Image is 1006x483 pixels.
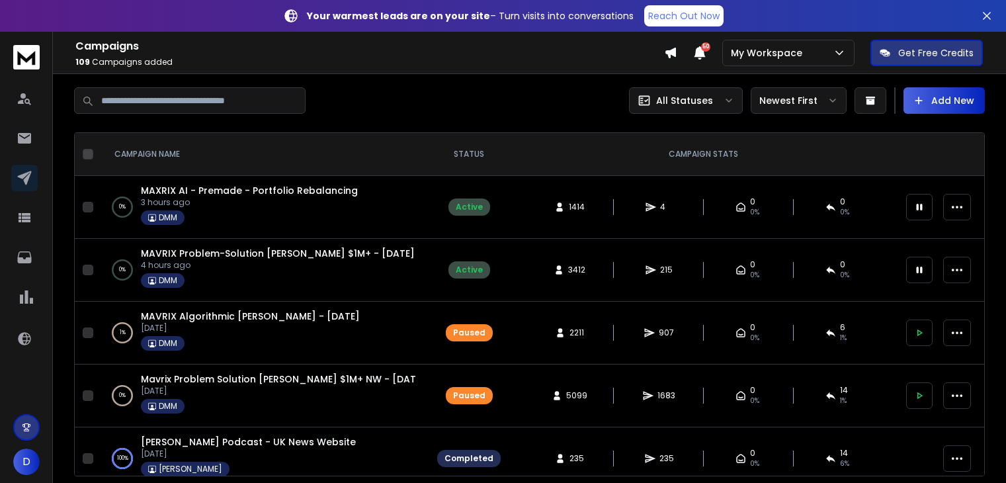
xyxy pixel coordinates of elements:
[141,184,358,197] a: MAXRIX AI - Premade - Portfolio Rebalancing
[456,265,483,275] div: Active
[141,386,416,396] p: [DATE]
[569,453,584,464] span: 235
[509,133,898,176] th: CAMPAIGN STATS
[141,260,415,271] p: 4 hours ago
[453,328,485,338] div: Paused
[840,333,847,343] span: 1 %
[13,45,40,69] img: logo
[840,396,847,406] span: 1 %
[750,333,759,343] span: 0%
[751,87,847,114] button: Newest First
[141,323,360,333] p: [DATE]
[840,459,849,469] span: 6 %
[159,212,177,223] p: DMM
[141,449,356,459] p: [DATE]
[141,310,360,323] a: MAVRIX Algorithmic [PERSON_NAME] - [DATE]
[750,385,755,396] span: 0
[898,46,974,60] p: Get Free Credits
[659,453,674,464] span: 235
[657,390,675,401] span: 1683
[429,133,509,176] th: STATUS
[659,328,674,338] span: 907
[840,270,849,281] span: 0 %
[75,38,664,54] h1: Campaigns
[99,176,429,239] td: 0%MAXRIX AI - Premade - Portfolio Rebalancing3 hours agoDMM
[75,57,664,67] p: Campaigns added
[99,239,429,302] td: 0%MAVRIX Problem-Solution [PERSON_NAME] $1M+ - [DATE]4 hours agoDMM
[903,87,985,114] button: Add New
[120,326,126,339] p: 1 %
[99,365,429,427] td: 0%Mavrix Problem Solution [PERSON_NAME] $1M+ NW - [DATE][DATE]DMM
[99,302,429,365] td: 1%MAVRIX Algorithmic [PERSON_NAME] - [DATE][DATE]DMM
[444,453,493,464] div: Completed
[159,338,177,349] p: DMM
[159,401,177,412] p: DMM
[566,390,587,401] span: 5099
[840,385,848,396] span: 14
[660,202,673,212] span: 4
[159,464,222,474] p: [PERSON_NAME]
[660,265,673,275] span: 215
[569,328,584,338] span: 2211
[141,373,425,386] a: Mavrix Problem Solution [PERSON_NAME] $1M+ NW - [DATE]
[750,396,759,406] span: 0%
[648,9,720,22] p: Reach Out Now
[840,197,845,207] span: 0
[750,322,755,333] span: 0
[13,449,40,475] button: D
[99,133,429,176] th: CAMPAIGN NAME
[119,389,126,402] p: 0 %
[644,5,724,26] a: Reach Out Now
[141,197,358,208] p: 3 hours ago
[750,448,755,459] span: 0
[119,263,126,277] p: 0 %
[141,247,415,260] a: MAVRIX Problem-Solution [PERSON_NAME] $1M+ - [DATE]
[453,390,485,401] div: Paused
[840,448,848,459] span: 14
[656,94,713,107] p: All Statuses
[701,42,710,52] span: 50
[840,259,845,270] span: 0
[750,197,755,207] span: 0
[840,322,845,333] span: 6
[750,259,755,270] span: 0
[119,200,126,214] p: 0 %
[75,56,90,67] span: 109
[456,202,483,212] div: Active
[750,270,759,281] span: 0%
[307,9,634,22] p: – Turn visits into conversations
[568,265,585,275] span: 3412
[569,202,585,212] span: 1414
[159,275,177,286] p: DMM
[870,40,983,66] button: Get Free Credits
[117,452,128,465] p: 100 %
[307,9,490,22] strong: Your warmest leads are on your site
[750,207,759,218] span: 0%
[840,207,849,218] span: 0 %
[141,435,356,449] a: [PERSON_NAME] Podcast - UK News Website
[750,459,759,469] span: 0%
[731,46,808,60] p: My Workspace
